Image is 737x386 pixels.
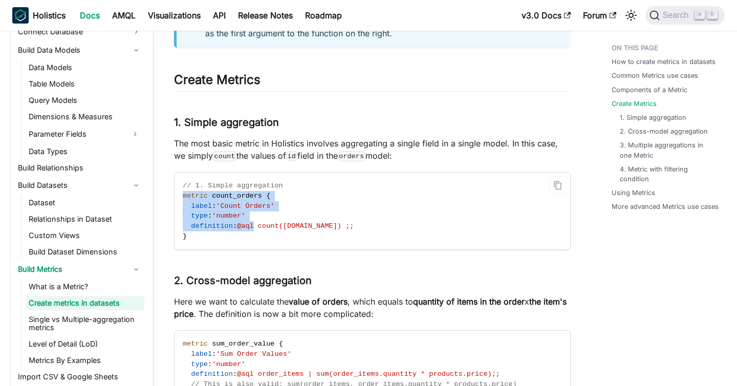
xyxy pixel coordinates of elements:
[212,360,245,368] span: 'number'
[233,370,237,378] span: :
[106,7,142,24] a: AMQL
[26,296,144,310] a: Create metrics in datasets
[612,57,716,67] a: How to create metrics in datasets
[707,10,718,19] kbd: K
[208,360,212,368] span: :
[12,7,66,24] a: HolisticsHolistics
[74,7,106,24] a: Docs
[15,261,144,277] a: Build Metrics
[26,126,126,142] a: Parameter Fields
[213,151,236,161] code: count
[286,151,297,161] code: id
[612,202,719,211] a: More advanced Metrics use cases
[26,312,144,335] a: Single vs Multiple-aggregation metrics
[191,370,233,378] span: definition
[26,212,144,226] a: Relationships in Dataset
[191,202,212,210] span: label
[15,161,144,175] a: Build Relationships
[577,7,622,24] a: Forum
[212,350,216,358] span: :
[26,93,144,108] a: Query Models
[237,222,354,230] span: @aql count([DOMAIN_NAME]) ;;
[15,42,144,58] a: Build Data Models
[26,196,144,210] a: Dataset
[174,274,571,287] h3: 2. Cross-model aggregation
[174,72,571,92] h2: Create Metrics
[26,337,144,351] a: Level of Detail (LoD)
[142,7,207,24] a: Visualizations
[515,7,577,24] a: v3.0 Docs
[183,192,208,200] span: metric
[15,177,144,194] a: Build Datasets
[26,60,144,75] a: Data Models
[549,177,566,194] button: Copy code to clipboard
[183,232,187,240] span: }
[15,370,144,384] a: Import CSV & Google Sheets
[183,182,283,189] span: // 1. Simple aggregation
[413,296,525,307] strong: quantity of items in the order
[279,340,283,348] span: {
[126,126,144,142] button: Expand sidebar category 'Parameter Fields'
[174,295,571,320] p: Here we want to calculate the , which equals to x . The definition is now a bit more complicated:
[620,126,708,136] a: 2. Cross-model aggregation
[612,85,687,95] a: Components of a Metric
[183,340,208,348] span: metric
[26,245,144,259] a: Build Dataset Dimensions
[191,360,208,368] span: type
[212,192,262,200] span: count_orders
[645,6,725,25] button: Search (Command+K)
[299,7,348,24] a: Roadmap
[289,296,348,307] strong: value of orders
[26,144,144,159] a: Data Types
[26,77,144,91] a: Table Models
[612,188,655,198] a: Using Metrics
[623,7,639,24] button: Switch between dark and light mode (currently light mode)
[26,353,144,368] a: Metrics By Examples
[212,212,245,220] span: 'number'
[620,164,717,184] a: 4. Metric with filtering condition
[26,110,144,124] a: Dimensions & Measures
[620,113,686,122] a: 1. Simple aggregation
[212,340,274,348] span: sum_order_value
[207,7,232,24] a: API
[612,71,698,80] a: Common Metrics use cases
[620,140,717,160] a: 3. Multiple aggregations in one Metric
[212,202,216,210] span: :
[233,222,237,230] span: :
[237,370,500,378] span: @aql order_items | sum(order_items.quantity * products.price);;
[338,151,365,161] code: orders
[266,192,270,200] span: {
[26,228,144,243] a: Custom Views
[174,116,571,129] h3: 1. Simple aggregation
[612,99,657,109] a: Create Metrics
[26,280,144,294] a: What is a Metric?
[191,222,233,230] span: definition
[660,11,695,20] span: Search
[12,7,29,24] img: Holistics
[216,202,274,210] span: 'Count Orders'
[232,7,299,24] a: Release Notes
[15,24,144,40] a: Connect Database
[216,350,291,358] span: 'Sum Order Values'
[208,212,212,220] span: :
[191,350,212,358] span: label
[191,212,208,220] span: type
[33,9,66,22] b: Holistics
[695,10,705,19] kbd: ⌘
[174,137,571,162] p: The most basic metric in Holistics involves aggregating a single field in a single model. In this...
